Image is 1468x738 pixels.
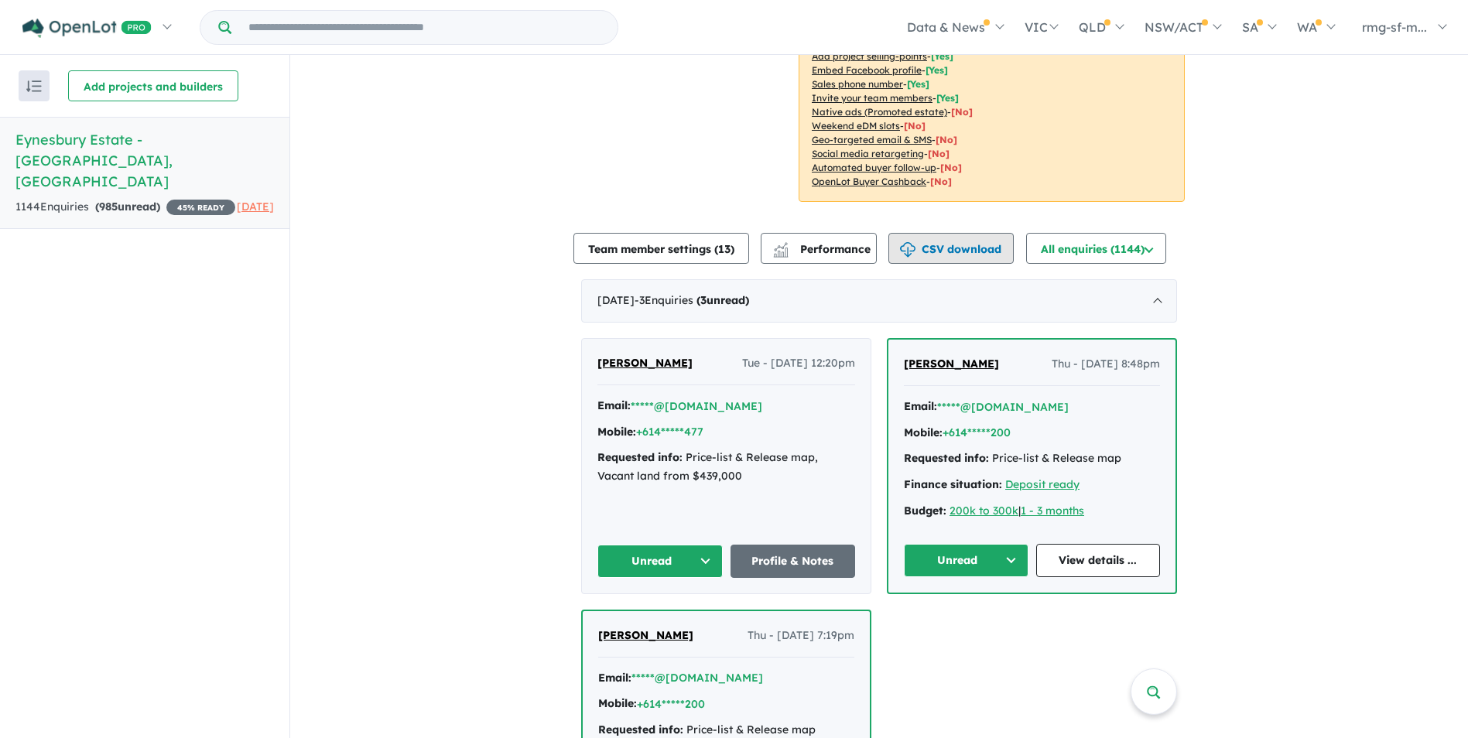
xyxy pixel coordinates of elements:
[598,627,693,645] a: [PERSON_NAME]
[904,504,946,518] strong: Budget:
[904,502,1160,521] div: |
[904,449,1160,468] div: Price-list & Release map
[597,545,723,578] button: Unread
[900,242,915,258] img: download icon
[812,78,903,90] u: Sales phone number
[598,671,631,685] strong: Email:
[22,19,152,38] img: Openlot PRO Logo White
[888,233,1014,264] button: CSV download
[597,398,631,412] strong: Email:
[773,248,789,258] img: bar-chart.svg
[1052,355,1160,374] span: Thu - [DATE] 8:48pm
[907,78,929,90] span: [ Yes ]
[1021,504,1084,518] a: 1 - 3 months
[696,293,749,307] strong: ( unread)
[597,450,683,464] strong: Requested info:
[1026,233,1166,264] button: All enquiries (1144)
[597,354,693,373] a: [PERSON_NAME]
[597,356,693,370] span: [PERSON_NAME]
[930,176,952,187] span: [No]
[15,198,235,217] div: 1144 Enquir ies
[581,279,1177,323] div: [DATE]
[812,176,926,187] u: OpenLot Buyer Cashback
[1362,19,1427,35] span: rmg-sf-m...
[812,148,924,159] u: Social media retargeting
[904,357,999,371] span: [PERSON_NAME]
[904,120,926,132] span: [No]
[812,106,947,118] u: Native ads (Promoted estate)
[1036,544,1161,577] a: View details ...
[936,92,959,104] span: [ Yes ]
[931,50,953,62] span: [ Yes ]
[573,233,749,264] button: Team member settings (13)
[761,233,877,264] button: Performance
[774,242,788,251] img: line-chart.svg
[1005,477,1080,491] a: Deposit ready
[950,504,1018,518] a: 200k to 300k
[598,696,637,710] strong: Mobile:
[95,200,160,214] strong: ( unread)
[812,134,932,145] u: Geo-targeted email & SMS
[904,399,937,413] strong: Email:
[731,545,856,578] a: Profile & Notes
[812,50,927,62] u: Add project selling-points
[598,628,693,642] span: [PERSON_NAME]
[775,242,871,256] span: Performance
[928,148,950,159] span: [No]
[812,162,936,173] u: Automated buyer follow-up
[99,200,118,214] span: 985
[904,451,989,465] strong: Requested info:
[166,200,235,215] span: 45 % READY
[904,477,1002,491] strong: Finance situation:
[598,723,683,736] strong: Requested info:
[951,106,973,118] span: [No]
[597,425,636,439] strong: Mobile:
[700,293,707,307] span: 3
[597,449,855,486] div: Price-list & Release map, Vacant land from $439,000
[904,544,1028,577] button: Unread
[812,120,900,132] u: Weekend eDM slots
[15,129,274,192] h5: Eynesbury Estate - [GEOGRAPHIC_DATA] , [GEOGRAPHIC_DATA]
[904,425,943,439] strong: Mobile:
[926,64,948,76] span: [ Yes ]
[635,293,749,307] span: - 3 Enquir ies
[940,162,962,173] span: [No]
[936,134,957,145] span: [No]
[237,200,274,214] span: [DATE]
[26,80,42,92] img: sort.svg
[748,627,854,645] span: Thu - [DATE] 7:19pm
[812,92,932,104] u: Invite your team members
[904,355,999,374] a: [PERSON_NAME]
[812,64,922,76] u: Embed Facebook profile
[742,354,855,373] span: Tue - [DATE] 12:20pm
[68,70,238,101] button: Add projects and builders
[718,242,731,256] span: 13
[234,11,614,44] input: Try estate name, suburb, builder or developer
